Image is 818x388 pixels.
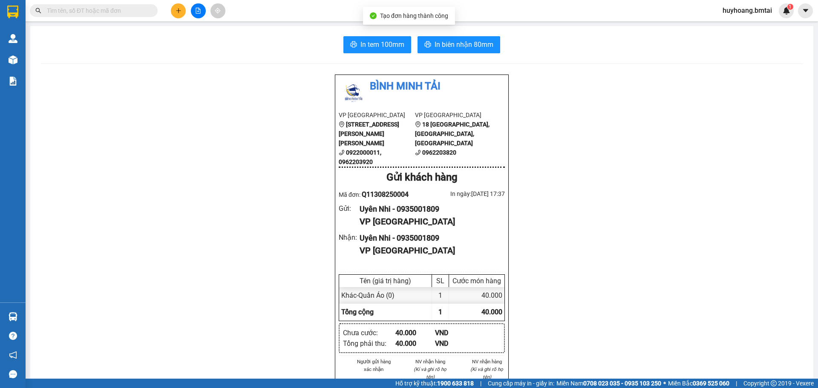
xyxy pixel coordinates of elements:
span: Tổng cộng [341,308,374,316]
b: 0922000011, 0962203920 [339,149,381,165]
div: 40.000 [395,328,435,338]
button: file-add [191,3,206,18]
div: VP [GEOGRAPHIC_DATA] [360,244,498,257]
input: Tìm tên, số ĐT hoặc mã đơn [47,6,147,15]
span: phone [339,149,345,155]
span: huyhoang.bmtai [716,5,779,16]
img: logo.jpg [4,4,34,34]
span: check-circle [370,12,377,19]
div: Gửi : [339,203,360,214]
li: NV nhận hàng [469,358,505,365]
div: Cước món hàng [451,277,502,285]
sup: 1 [787,4,793,10]
li: Bình Minh Tải [4,4,124,20]
span: plus [176,8,181,14]
span: phone [415,149,421,155]
span: notification [9,351,17,359]
span: aim [215,8,221,14]
span: In tem 100mm [360,39,404,50]
span: Q11308250004 [362,190,409,198]
button: aim [210,3,225,18]
li: VP [GEOGRAPHIC_DATA] [339,110,415,120]
div: Tổng phải thu : [343,338,395,349]
div: Uyên Nhi - 0935001809 [360,203,498,215]
b: 18 [GEOGRAPHIC_DATA], [GEOGRAPHIC_DATA], [GEOGRAPHIC_DATA] [415,121,490,147]
button: printerIn tem 100mm [343,36,411,53]
b: [STREET_ADDRESS][PERSON_NAME][PERSON_NAME] [339,121,399,147]
img: logo.jpg [339,78,369,108]
div: 40.000 [449,287,504,304]
span: question-circle [9,332,17,340]
span: | [480,379,481,388]
span: file-add [195,8,201,14]
img: solution-icon [9,77,17,86]
span: message [9,370,17,378]
button: plus [171,3,186,18]
div: 40.000 [395,338,435,349]
button: caret-down [798,3,813,18]
div: Tên (giá trị hàng) [341,277,429,285]
span: Khác - Quần Áo (0) [341,291,395,299]
li: VP [GEOGRAPHIC_DATA] [415,110,491,120]
span: caret-down [802,7,809,14]
div: Mã đơn: [339,189,422,200]
b: 0962203820 [422,149,456,156]
span: environment [339,121,345,127]
img: warehouse-icon [9,34,17,43]
li: NV nhận hàng [412,358,449,365]
span: environment [415,121,421,127]
span: Tạo đơn hàng thành công [380,12,448,19]
span: In biên nhận 80mm [435,39,493,50]
i: (Kí và ghi rõ họ tên) [470,366,503,380]
span: Cung cấp máy in - giấy in: [488,379,554,388]
strong: 0708 023 035 - 0935 103 250 [583,380,661,387]
strong: 0369 525 060 [693,380,729,387]
div: In ngày: [DATE] 17:37 [422,189,505,198]
div: Nhận : [339,232,360,243]
div: VND [435,328,475,338]
span: printer [350,41,357,49]
span: Hỗ trợ kỹ thuật: [395,379,474,388]
li: VP [GEOGRAPHIC_DATA] [4,36,59,64]
span: Miền Bắc [668,379,729,388]
span: ⚪️ [663,382,666,385]
li: Người gửi hàng xác nhận [356,358,392,373]
span: printer [424,41,431,49]
span: | [736,379,737,388]
div: VP [GEOGRAPHIC_DATA] [360,215,498,228]
strong: 1900 633 818 [437,380,474,387]
span: search [35,8,41,14]
img: logo-vxr [7,6,18,18]
img: warehouse-icon [9,55,17,64]
div: 1 [432,287,449,304]
div: VND [435,338,475,349]
div: SL [434,277,446,285]
span: 1 [789,4,792,10]
i: (Kí và ghi rõ họ tên) [414,366,446,380]
span: Miền Nam [556,379,661,388]
div: Gửi khách hàng [339,170,505,186]
li: Bình Minh Tải [339,78,505,95]
button: printerIn biên nhận 80mm [418,36,500,53]
span: 1 [438,308,442,316]
img: icon-new-feature [783,7,790,14]
span: 40.000 [481,308,502,316]
div: Uyên Nhi - 0935001809 [360,232,498,244]
img: warehouse-icon [9,312,17,321]
span: copyright [771,380,777,386]
li: VP [GEOGRAPHIC_DATA] [59,36,113,64]
div: Chưa cước : [343,328,395,338]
